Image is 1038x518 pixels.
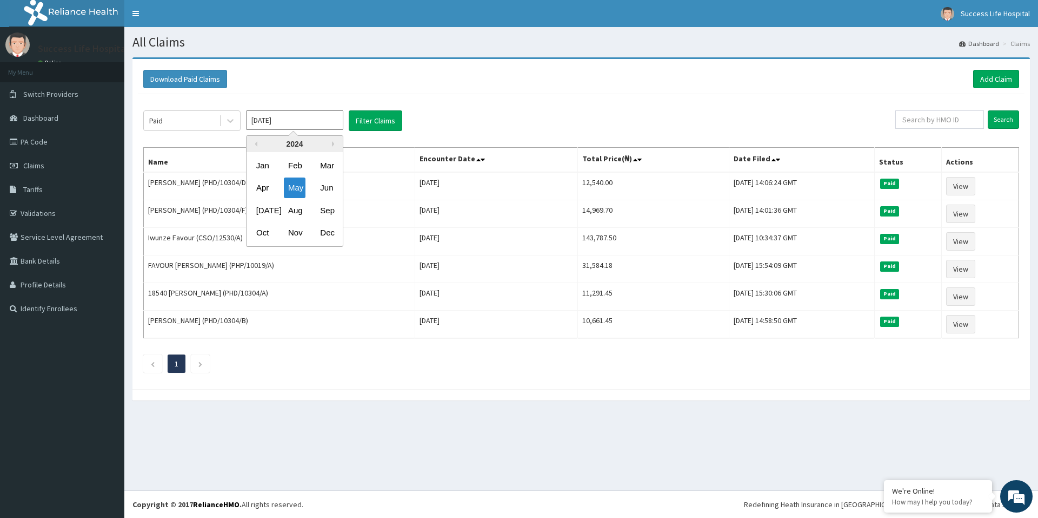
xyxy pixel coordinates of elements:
a: Previous page [150,359,155,369]
td: 14,969.70 [578,200,729,228]
td: Iwunze Favour (CSO/12530/A) [144,228,415,255]
img: d_794563401_company_1708531726252_794563401 [20,54,44,81]
button: Filter Claims [349,110,402,131]
a: Next page [198,359,203,369]
span: Paid [880,179,900,188]
td: [DATE] 15:30:06 GMT [729,283,874,311]
a: View [946,177,975,195]
td: [DATE] [415,311,578,338]
div: Choose April 2024 [252,178,274,198]
th: Name [144,148,415,173]
div: Choose July 2024 [252,200,274,220]
div: Choose March 2024 [316,155,337,175]
div: Redefining Heath Insurance in [GEOGRAPHIC_DATA] using Telemedicine and Data Science! [744,499,1030,510]
input: Search by HMO ID [895,110,984,129]
p: How may I help you today? [892,497,984,507]
span: Paid [880,206,900,216]
th: Actions [942,148,1019,173]
span: Paid [880,234,900,244]
td: [DATE] [415,283,578,311]
th: Status [874,148,942,173]
td: [DATE] 14:06:24 GMT [729,172,874,200]
td: 10,661.45 [578,311,729,338]
div: Choose November 2024 [284,223,305,243]
a: Add Claim [973,70,1019,88]
a: Online [38,59,64,67]
span: Dashboard [23,113,58,123]
div: month 2024-05 [247,154,343,244]
td: 31,584.18 [578,255,729,283]
div: Choose May 2024 [284,178,305,198]
div: Choose January 2024 [252,155,274,175]
textarea: Type your message and hit 'Enter' [5,296,206,333]
footer: All rights reserved. [124,490,1038,518]
span: Paid [880,261,900,271]
input: Search [988,110,1019,129]
td: [DATE] 15:54:09 GMT [729,255,874,283]
span: Paid [880,317,900,326]
button: Next Year [332,141,337,147]
div: Choose February 2024 [284,155,305,175]
a: Dashboard [959,39,999,48]
img: User Image [5,32,30,57]
a: View [946,260,975,278]
td: FAVOUR [PERSON_NAME] (PHP/10019/A) [144,255,415,283]
td: [PERSON_NAME] (PHD/10304/D) [144,172,415,200]
td: [DATE] 10:34:37 GMT [729,228,874,255]
li: Claims [1000,39,1030,48]
td: 12,540.00 [578,172,729,200]
th: Date Filed [729,148,874,173]
a: RelianceHMO [193,500,239,509]
span: We're online! [63,136,149,246]
span: Claims [23,161,44,171]
a: View [946,287,975,306]
div: We're Online! [892,486,984,496]
div: Choose August 2024 [284,200,305,220]
a: View [946,232,975,251]
input: Select Month and Year [246,110,343,130]
span: Switch Providers [23,89,78,99]
td: [DATE] [415,228,578,255]
td: [PERSON_NAME] (PHD/10304/F) [144,200,415,228]
div: Paid [149,115,163,126]
td: 143,787.50 [578,228,729,255]
strong: Copyright © 2017 . [132,500,242,509]
td: [DATE] 14:01:36 GMT [729,200,874,228]
td: [DATE] [415,255,578,283]
div: Chat with us now [56,61,182,75]
a: View [946,315,975,333]
img: User Image [941,7,954,21]
div: Choose December 2024 [316,223,337,243]
div: Choose October 2024 [252,223,274,243]
th: Encounter Date [415,148,578,173]
div: 2024 [247,136,343,152]
span: Paid [880,289,900,299]
td: [DATE] 14:58:50 GMT [729,311,874,338]
h1: All Claims [132,35,1030,49]
a: View [946,205,975,223]
th: Total Price(₦) [578,148,729,173]
div: Minimize live chat window [177,5,203,31]
td: [PERSON_NAME] (PHD/10304/B) [144,311,415,338]
span: Success Life Hospital [961,9,1030,18]
td: [DATE] [415,172,578,200]
span: Tariffs [23,185,43,194]
p: Success Life Hospital [38,44,128,54]
button: Download Paid Claims [143,70,227,88]
div: Choose June 2024 [316,178,337,198]
td: 11,291.45 [578,283,729,311]
div: Choose September 2024 [316,200,337,220]
a: Page 1 is your current page [175,359,178,369]
td: [DATE] [415,200,578,228]
td: 18540 [PERSON_NAME] (PHD/10304/A) [144,283,415,311]
button: Previous Year [252,141,257,147]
